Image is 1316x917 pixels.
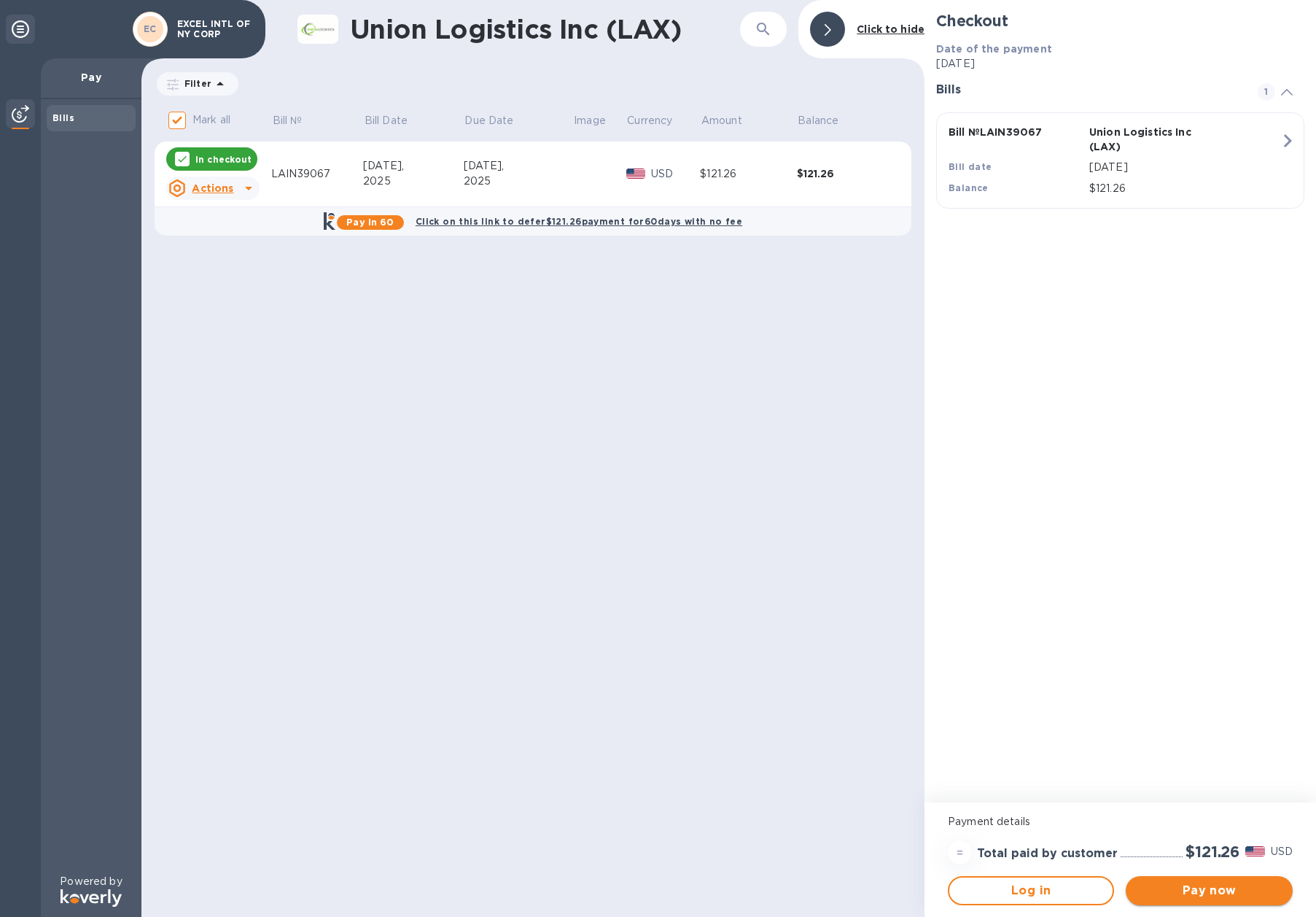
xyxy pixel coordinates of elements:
[1126,876,1292,905] button: Pay now
[60,874,122,889] p: Powered by
[464,113,513,128] p: Due Date
[1089,181,1280,196] p: $121.26
[948,814,1293,829] p: Payment details
[346,217,394,228] b: Pay in 60
[177,19,250,39] p: EXCEL INTL OF NY CORP
[701,113,761,128] span: Amount
[52,112,74,123] b: Bills
[365,113,408,128] p: Bill Date
[936,43,1052,55] b: Date of the payment
[700,166,796,182] div: $121.26
[627,113,672,128] p: Currency
[365,113,427,128] span: Bill Date
[977,847,1118,861] h3: Total paid by customer
[1089,125,1224,154] p: Union Logistics Inc (LAX)
[651,166,700,182] p: USD
[626,169,646,179] img: USD
[949,125,1083,139] p: Bill № LAIN39067
[1245,846,1265,856] img: USD
[1271,844,1293,859] p: USD
[948,876,1114,905] button: Log in
[936,56,1304,71] p: [DATE]
[464,113,532,128] span: Due Date
[948,841,971,864] div: =
[1258,83,1275,101] span: 1
[798,113,857,128] span: Balance
[857,23,924,35] b: Click to hide
[363,174,464,189] div: 2025
[936,83,1240,97] h3: Bills
[936,12,1304,30] h2: Checkout
[271,166,363,182] div: LAIN39067
[273,113,322,128] span: Bill №
[797,166,894,181] div: $121.26
[574,113,606,128] p: Image
[1137,882,1280,899] span: Pay now
[144,23,157,34] b: EC
[949,182,989,193] b: Balance
[464,174,573,189] div: 2025
[192,182,233,194] u: Actions
[416,216,742,227] b: Click on this link to defer $121.26 payment for 60 days with no fee
[195,153,252,166] p: In checkout
[192,112,230,128] p: Mark all
[363,158,464,174] div: [DATE],
[701,113,742,128] p: Amount
[350,14,689,45] h1: Union Logistics Inc (LAX)
[798,113,838,128] p: Balance
[961,882,1101,899] span: Log in
[1185,843,1239,861] h2: $121.26
[949,161,992,172] b: Bill date
[273,113,303,128] p: Bill №
[179,77,211,90] p: Filter
[61,889,122,907] img: Logo
[52,70,130,85] p: Pay
[936,112,1304,209] button: Bill №LAIN39067Union Logistics Inc (LAX)Bill date[DATE]Balance$121.26
[1089,160,1280,175] p: [DATE]
[464,158,573,174] div: [DATE],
